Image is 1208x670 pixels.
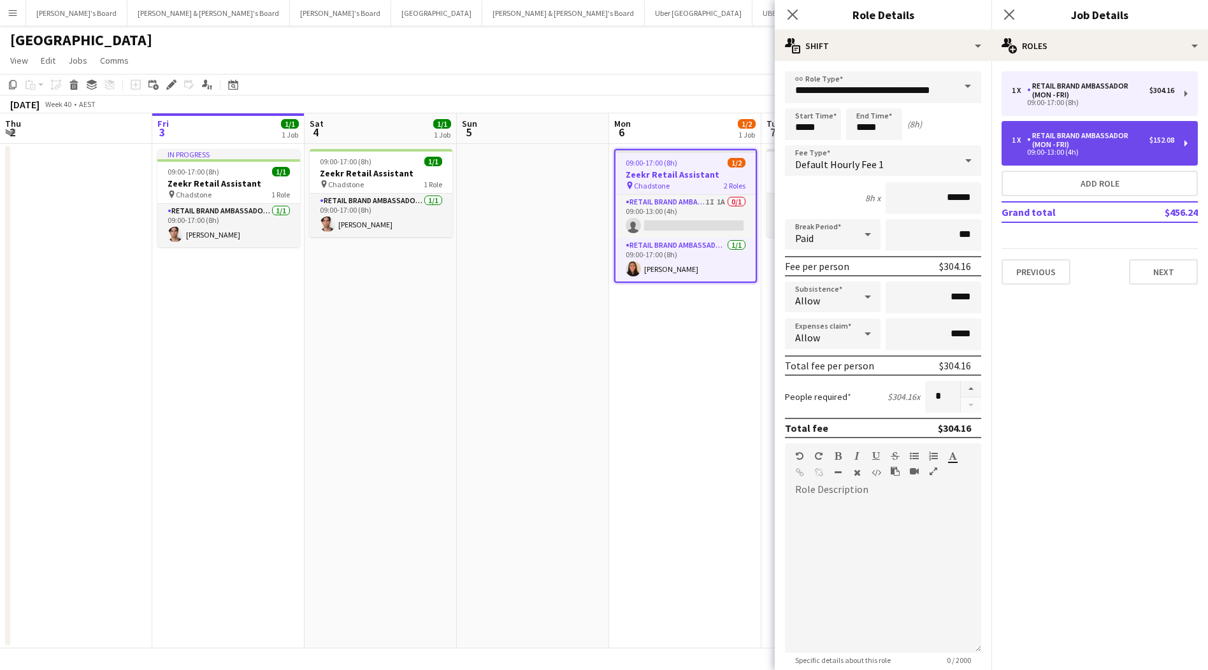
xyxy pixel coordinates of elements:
[991,6,1208,23] h3: Job Details
[907,118,922,130] div: (8h)
[738,130,755,139] div: 1 Job
[929,466,938,476] button: Fullscreen
[328,180,364,189] span: Chadstone
[281,119,299,129] span: 1/1
[891,451,900,461] button: Strikethrough
[10,31,152,50] h1: [GEOGRAPHIC_DATA]
[775,31,991,61] div: Shift
[79,99,96,109] div: AEST
[615,195,756,238] app-card-role: RETAIL Brand Ambassador (Mon - Fri)1I1A0/109:00-13:00 (4h)
[865,192,881,204] div: 8h x
[157,118,169,129] span: Fri
[157,149,300,247] app-job-card: In progress09:00-17:00 (8h)1/1Zeekr Retail Assistant Chadstone1 RoleRETAIL Brand Ambassador (Mon ...
[785,260,849,273] div: Fee per person
[95,52,134,69] a: Comms
[795,331,820,344] span: Allow
[852,451,861,461] button: Italic
[5,52,33,69] a: View
[752,1,862,25] button: UBER [GEOGRAPHIC_DATA]
[310,194,452,237] app-card-role: RETAIL Brand Ambassador ([DATE])1/109:00-17:00 (8h)[PERSON_NAME]
[308,125,324,139] span: 4
[424,157,442,166] span: 1/1
[738,119,756,129] span: 1/2
[1149,86,1174,95] div: $304.16
[766,118,781,129] span: Tue
[814,451,823,461] button: Redo
[766,167,909,179] h3: Zeekr Retail Assistant
[614,118,631,129] span: Mon
[614,149,757,283] app-job-card: 09:00-17:00 (8h)1/2Zeekr Retail Assistant Chadstone2 RolesRETAIL Brand Ambassador (Mon - Fri)1I1A...
[310,149,452,237] app-job-card: 09:00-17:00 (8h)1/1Zeekr Retail Assistant Chadstone1 RoleRETAIL Brand Ambassador ([DATE])1/109:00...
[991,31,1208,61] div: Roles
[282,130,298,139] div: 1 Job
[1012,136,1027,145] div: 1 x
[482,1,645,25] button: [PERSON_NAME] & [PERSON_NAME]'s Board
[1027,131,1149,149] div: RETAIL Brand Ambassador (Mon - Fri)
[310,118,324,129] span: Sat
[1002,259,1070,285] button: Previous
[127,1,290,25] button: [PERSON_NAME] & [PERSON_NAME]'s Board
[1129,259,1198,285] button: Next
[157,149,300,159] div: In progress
[460,125,477,139] span: 5
[785,391,851,403] label: People required
[1002,171,1198,196] button: Add role
[775,6,991,23] h3: Role Details
[433,119,451,129] span: 1/1
[795,294,820,307] span: Allow
[1012,99,1174,106] div: 09:00-17:00 (8h)
[462,118,477,129] span: Sun
[795,232,814,245] span: Paid
[3,125,21,139] span: 2
[271,190,290,199] span: 1 Role
[5,118,21,129] span: Thu
[391,1,482,25] button: [GEOGRAPHIC_DATA]
[785,422,828,434] div: Total fee
[910,466,919,476] button: Insert video
[888,391,920,403] div: $304.16 x
[910,451,919,461] button: Unordered List
[1012,149,1174,155] div: 09:00-13:00 (4h)
[728,158,745,167] span: 1/2
[68,55,87,66] span: Jobs
[310,167,452,179] h3: Zeekr Retail Assistant
[833,451,842,461] button: Bold
[785,655,901,665] span: Specific details about this role
[1123,202,1198,222] td: $456.24
[1149,136,1174,145] div: $152.08
[766,194,909,237] app-card-role: RETAIL Brand Ambassador (Mon - Fri)1/109:00-17:00 (8h)[PERSON_NAME]
[42,99,74,109] span: Week 40
[36,52,61,69] a: Edit
[615,169,756,180] h3: Zeekr Retail Assistant
[157,204,300,247] app-card-role: RETAIL Brand Ambassador (Mon - Fri)1/109:00-17:00 (8h)[PERSON_NAME]
[929,451,938,461] button: Ordered List
[961,381,981,397] button: Increase
[612,125,631,139] span: 6
[795,451,804,461] button: Undo
[852,467,861,478] button: Clear Formatting
[634,181,670,190] span: Chadstone
[320,157,371,166] span: 09:00-17:00 (8h)
[155,125,169,139] span: 3
[63,52,92,69] a: Jobs
[100,55,129,66] span: Comms
[434,130,450,139] div: 1 Job
[176,190,212,199] span: Chadstone
[26,1,127,25] button: [PERSON_NAME]'s Board
[645,1,752,25] button: Uber [GEOGRAPHIC_DATA]
[766,149,909,237] app-job-card: 09:00-17:00 (8h)1/1Zeekr Retail Assistant Chadstone1 RoleRETAIL Brand Ambassador (Mon - Fri)1/109...
[765,125,781,139] span: 7
[1027,82,1149,99] div: RETAIL Brand Ambassador (Mon - Fri)
[424,180,442,189] span: 1 Role
[290,1,391,25] button: [PERSON_NAME]'s Board
[939,359,971,372] div: $304.16
[272,167,290,176] span: 1/1
[872,467,881,478] button: HTML Code
[10,55,28,66] span: View
[891,466,900,476] button: Paste as plain text
[872,451,881,461] button: Underline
